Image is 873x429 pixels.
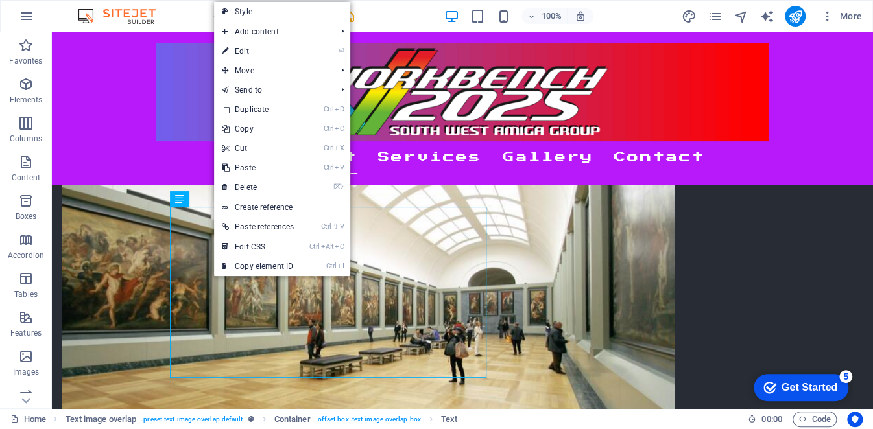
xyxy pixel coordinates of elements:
i: Ctrl [324,124,334,133]
a: Click to cancel selection. Double-click to open Pages [10,412,46,427]
i: Design (Ctrl+Alt+Y) [681,9,696,24]
i: Alt [321,242,334,251]
i: ⇧ [333,222,339,231]
p: Images [13,367,40,377]
span: Code [798,412,831,427]
i: Ctrl [324,163,334,172]
a: CtrlXCut [214,139,302,158]
button: Usercentrics [847,412,863,427]
a: Ctrl⇧VPaste references [214,217,302,237]
span: . preset-text-image-overlap-default [141,412,243,427]
i: Ctrl [309,242,320,251]
p: Content [12,172,40,183]
i: Ctrl [324,144,334,152]
button: text_generator [759,8,774,24]
p: Tables [14,289,38,299]
span: Click to select. Double-click to edit [274,412,311,427]
i: I [337,262,344,270]
span: Add content [214,22,331,41]
p: Elements [10,95,43,105]
i: AI Writer [759,9,774,24]
button: undo [211,8,226,24]
i: D [335,105,344,113]
span: Click to select. Double-click to edit [441,412,457,427]
i: Navigator [733,9,748,24]
i: V [335,163,344,172]
div: 5 [96,3,109,16]
i: Ctrl [326,262,337,270]
a: CtrlVPaste [214,158,302,178]
span: 00 00 [761,412,782,427]
i: V [340,222,344,231]
span: Click to select. Double-click to edit [66,412,137,427]
button: publish [785,6,806,27]
button: navigator [733,8,748,24]
button: 100% [521,8,568,24]
i: ⌦ [333,183,344,191]
a: CtrlDDuplicate [214,100,302,119]
a: CtrlCCopy [214,119,302,139]
a: ⌦Delete [214,178,302,197]
span: Move [214,61,331,80]
button: pages [707,8,723,24]
button: Code [793,412,837,427]
a: Send to [214,80,331,100]
a: Create reference [214,198,350,217]
i: C [335,242,344,251]
i: Pages (Ctrl+Alt+S) [707,9,722,24]
span: . offset-box .text-image-overlap-box [316,412,421,427]
div: Get Started 5 items remaining, 0% complete [10,6,105,34]
h6: Session time [748,412,782,427]
a: ⏎Edit [214,41,302,61]
i: This element is a customizable preset [248,415,254,423]
i: ⏎ [338,47,344,55]
i: Ctrl [324,105,334,113]
p: Accordion [8,250,44,261]
p: Boxes [16,211,37,222]
i: Ctrl [321,222,331,231]
h6: 100% [541,8,562,24]
button: More [816,6,867,27]
p: Features [10,328,42,338]
p: Favorites [9,56,42,66]
a: CtrlICopy element ID [214,257,302,276]
i: On resize automatically adjust zoom level to fit chosen device. [575,10,586,22]
button: design [681,8,697,24]
i: Undo: Change text (Ctrl+Z) [211,9,226,24]
span: More [821,10,862,23]
img: Editor Logo [75,8,172,24]
span: : [771,414,772,424]
i: Publish [787,9,802,24]
p: Columns [10,133,42,144]
a: CtrlAltCEdit CSS [214,237,302,257]
i: X [335,144,344,152]
div: Get Started [38,14,94,26]
i: C [335,124,344,133]
a: Style [214,2,350,21]
nav: breadcrumb [66,412,458,427]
